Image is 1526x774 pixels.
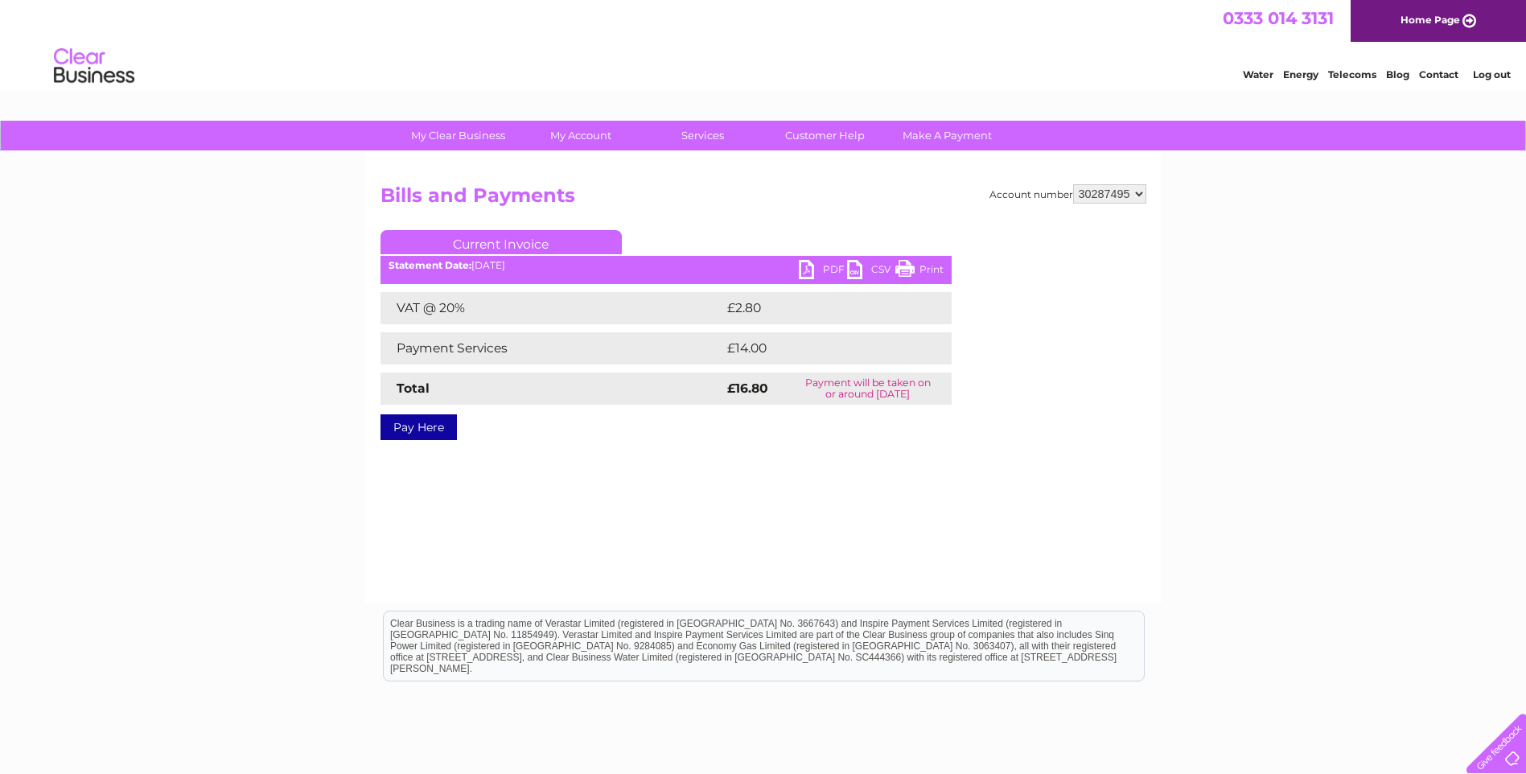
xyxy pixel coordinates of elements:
[1386,68,1409,80] a: Blog
[1283,68,1318,80] a: Energy
[1328,68,1376,80] a: Telecoms
[723,332,919,364] td: £14.00
[1243,68,1273,80] a: Water
[1419,68,1458,80] a: Contact
[380,260,952,271] div: [DATE]
[881,121,1014,150] a: Make A Payment
[989,184,1146,204] div: Account number
[759,121,891,150] a: Customer Help
[380,230,622,254] a: Current Invoice
[723,292,915,324] td: £2.80
[389,259,471,271] b: Statement Date:
[847,260,895,283] a: CSV
[384,9,1144,78] div: Clear Business is a trading name of Verastar Limited (registered in [GEOGRAPHIC_DATA] No. 3667643...
[397,381,430,396] strong: Total
[895,260,944,283] a: Print
[727,381,768,396] strong: £16.80
[784,373,952,405] td: Payment will be taken on or around [DATE]
[799,260,847,283] a: PDF
[380,414,457,440] a: Pay Here
[1223,8,1334,28] a: 0333 014 3131
[380,184,1146,215] h2: Bills and Payments
[392,121,524,150] a: My Clear Business
[636,121,769,150] a: Services
[514,121,647,150] a: My Account
[1473,68,1511,80] a: Log out
[380,292,723,324] td: VAT @ 20%
[53,42,135,91] img: logo.png
[380,332,723,364] td: Payment Services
